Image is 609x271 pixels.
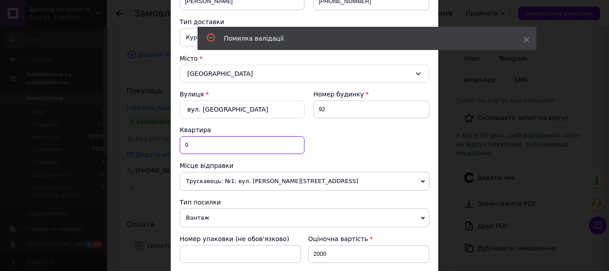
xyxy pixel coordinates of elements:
[308,234,429,243] div: Оціночна вартість
[180,28,429,47] span: Кур'єром
[180,162,234,169] span: Місце відправки
[313,91,364,98] span: Номер будинку
[180,18,224,25] span: Тип доставки
[180,126,211,133] span: Квартира
[180,91,204,98] label: Вулиця
[224,34,501,43] div: Помилка валідації
[180,172,429,191] span: Трускавець: №1: вул. [PERSON_NAME][STREET_ADDRESS]
[180,65,429,83] div: [GEOGRAPHIC_DATA]
[180,208,429,227] span: Вантаж
[180,199,221,206] span: Тип посилки
[180,54,429,63] div: Місто
[180,234,301,243] div: Номер упаковки (не обов'язково)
